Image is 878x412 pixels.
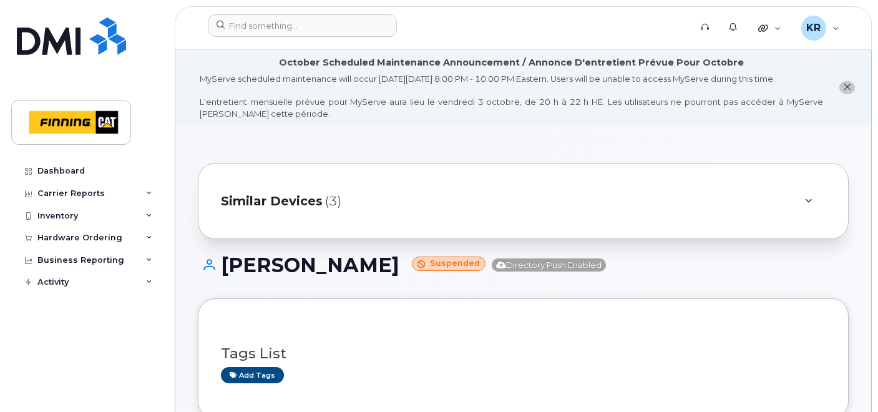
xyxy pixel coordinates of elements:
span: Similar Devices [221,192,323,210]
span: Directory Push Enabled [492,258,606,272]
button: close notification [839,81,855,94]
div: October Scheduled Maintenance Announcement / Annonce D'entretient Prévue Pour Octobre [279,56,744,69]
small: Suspended [412,257,485,271]
h1: [PERSON_NAME] [198,254,849,276]
a: Add tags [221,367,284,383]
h3: Tags List [221,346,826,361]
div: MyServe scheduled maintenance will occur [DATE][DATE] 8:00 PM - 10:00 PM Eastern. Users will be u... [200,73,823,119]
span: (3) [325,192,341,210]
iframe: Messenger Launcher [824,358,869,403]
